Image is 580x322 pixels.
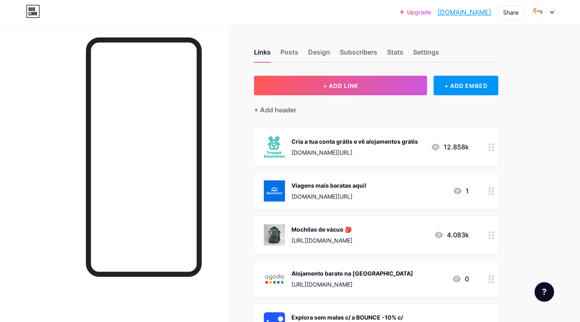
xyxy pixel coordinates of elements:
div: [URL][DOMAIN_NAME] [291,236,352,245]
div: + ADD EMBED [433,76,498,95]
img: Cria a tua conta grátis e vê alojamentos grátis [264,136,285,158]
img: Viagens mais baratas aqui! [264,180,285,202]
div: [URL][DOMAIN_NAME] [291,280,413,289]
div: Viagens mais baratas aqui! [291,181,367,190]
div: Design [308,47,330,62]
button: + ADD LINK [254,76,427,95]
span: + ADD LINK [323,82,358,89]
div: 0 [452,274,469,284]
div: Share [503,8,519,17]
div: 1 [453,186,469,196]
img: Mochilas de vácuo 🎒 [264,224,285,245]
a: [DOMAIN_NAME] [438,7,491,17]
div: [DOMAIN_NAME][URL] [291,192,367,201]
div: + Add header [254,105,296,115]
div: Subscribers [340,47,377,62]
div: 12.858k [431,142,469,152]
div: Settings [413,47,439,62]
div: Links [254,47,271,62]
div: Stats [387,47,403,62]
div: Mochilas de vácuo 🎒 [291,225,352,234]
div: Alojamento barato na [GEOGRAPHIC_DATA] [291,269,413,278]
div: 4.083k [434,230,469,240]
div: Posts [280,47,298,62]
div: Cria a tua conta grátis e vê alojamentos grátis [291,137,418,146]
div: [DOMAIN_NAME][URL] [291,148,418,157]
img: Pedro e Filipa [530,4,545,20]
img: Alojamento barato na Asia [264,268,285,289]
a: Upgrade [400,9,431,15]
